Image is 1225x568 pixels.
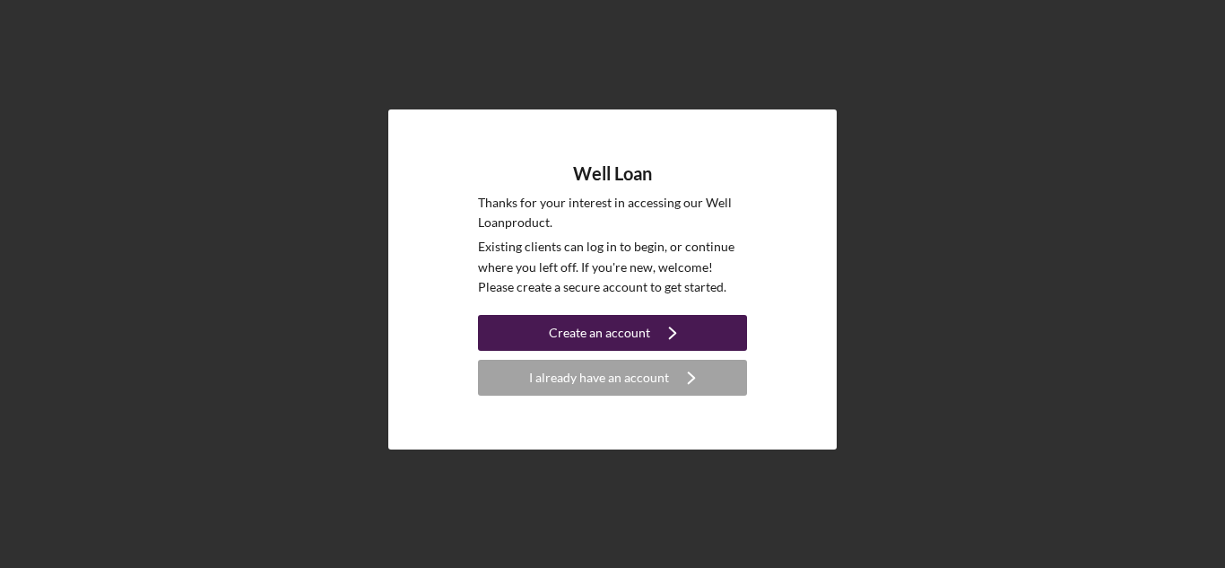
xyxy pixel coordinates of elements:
[573,163,652,184] h4: Well Loan
[478,193,747,233] p: Thanks for your interest in accessing our Well Loan product.
[478,360,747,396] button: I already have an account
[529,360,669,396] div: I already have an account
[549,315,650,351] div: Create an account
[478,315,747,351] button: Create an account
[478,237,747,297] p: Existing clients can log in to begin, or continue where you left off. If you're new, welcome! Ple...
[478,315,747,355] a: Create an account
